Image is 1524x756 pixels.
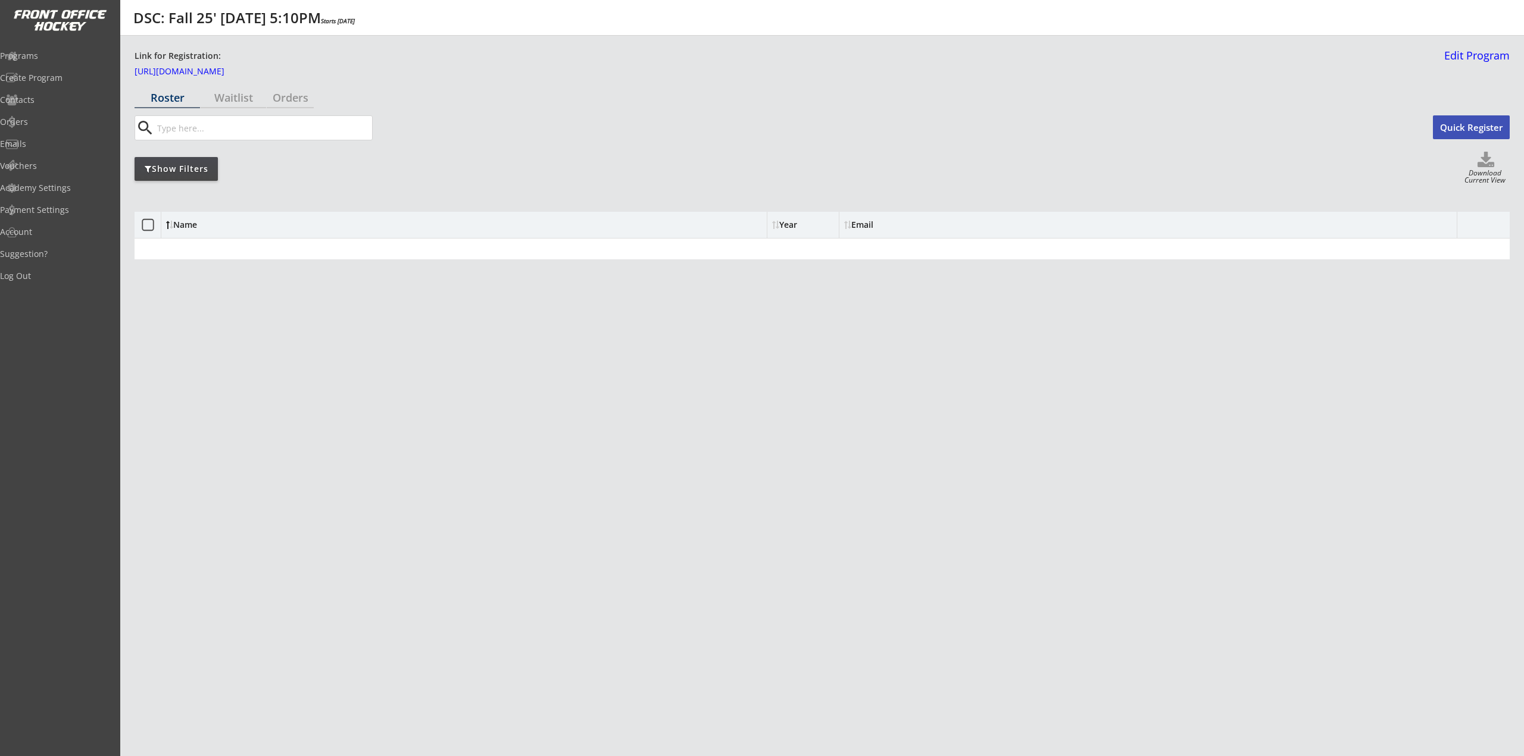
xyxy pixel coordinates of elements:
[166,221,263,229] div: Name
[135,118,155,137] button: search
[1460,170,1510,186] div: Download Current View
[1433,115,1510,139] button: Quick Register
[135,50,223,62] div: Link for Registration:
[1462,152,1510,170] button: Click to download full roster. Your browser settings may try to block it, check your security set...
[135,67,254,80] a: [URL][DOMAIN_NAME]
[135,92,200,103] div: Roster
[267,92,314,103] div: Orders
[1439,50,1510,71] a: Edit Program
[844,221,951,229] div: Email
[772,221,834,229] div: Year
[321,17,355,25] em: Starts [DATE]
[135,163,218,175] div: Show Filters
[155,116,372,140] input: Type here...
[133,11,355,25] div: DSC: Fall 25' [DATE] 5:10PM
[13,10,107,32] img: FOH%20White%20Logo%20Transparent.png
[201,92,266,103] div: Waitlist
